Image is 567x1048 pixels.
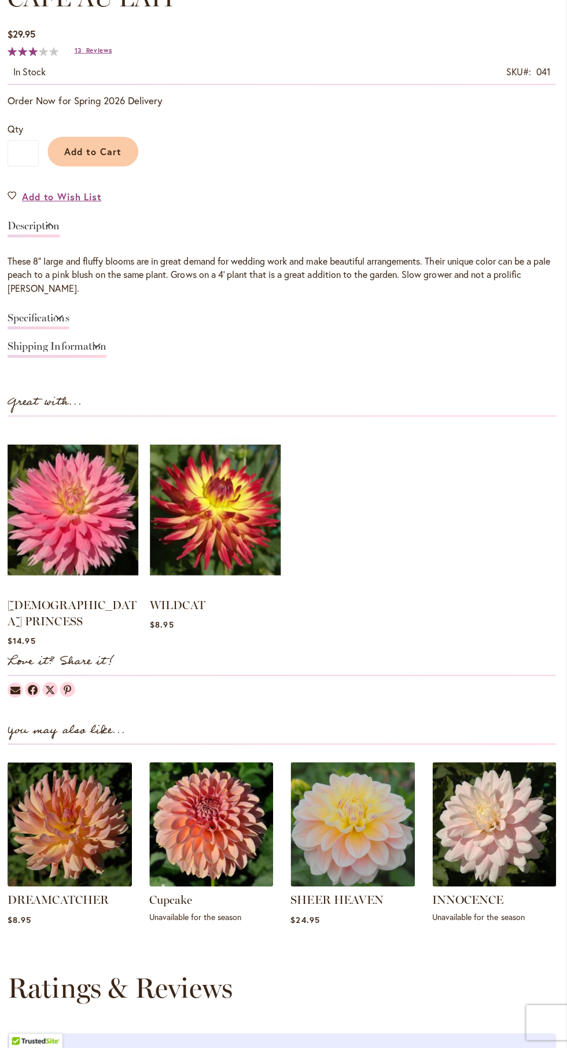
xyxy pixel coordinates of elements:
[433,911,557,922] p: Unavailable for the season
[10,431,141,593] img: GAY PRINCESS
[10,878,134,889] a: Dreamcatcher
[10,654,116,673] strong: Love it? Share it!
[10,893,111,907] a: DREAMCATCHER
[10,395,84,415] strong: Great with...
[152,893,194,907] a: Cupcake
[77,50,115,58] a: 13 Reviews
[292,914,321,925] span: $24.95
[433,763,557,887] img: INNOCENCE
[9,1007,41,1039] iframe: Launch Accessibility Center
[10,51,61,60] div: 60%
[10,344,109,361] a: Shipping Information
[507,69,532,82] strong: SKU
[10,193,104,207] a: Add to Wish List
[292,763,416,887] img: SHEER HEAVEN
[10,971,234,1005] strong: Ratings & Reviews
[433,893,505,907] a: INNOCENCE
[152,763,275,887] img: Cupcake
[10,98,557,112] p: Order Now for Spring 2026 Delivery
[25,193,104,207] span: Add to Wish List
[152,911,275,922] p: Unavailable for the season
[16,69,49,82] span: In stock
[16,69,49,83] div: Availability
[10,316,72,332] a: Specifications
[28,683,43,698] a: Dahlias on Facebook
[152,600,207,614] a: WILDCAT
[10,637,38,648] span: $14.95
[45,683,60,698] a: Dahlias on Twitter
[67,149,124,162] span: Add to Cart
[50,141,141,170] button: Add to Cart
[10,600,139,630] a: [DEMOGRAPHIC_DATA] PRINCESS
[89,50,115,58] span: Reviews
[10,127,26,139] span: Qty
[152,431,282,593] img: WILDCAT
[10,258,557,298] div: These 8" large and fluffy blooms are in great demand for wedding work and make beautiful arrangem...
[292,878,416,889] a: SHEER HEAVEN
[10,722,128,741] strong: You may also like...
[10,914,34,925] span: $8.95
[152,621,176,632] span: $8.95
[10,218,557,367] div: Detailed Product Info
[537,69,551,83] div: 041
[292,893,385,907] a: SHEER HEAVEN
[433,878,557,889] a: INNOCENCE
[10,32,38,45] span: $29.95
[62,683,78,698] a: Dahlias on Pinterest
[152,878,275,889] a: Cupcake
[10,763,134,887] img: Dreamcatcher
[77,50,84,58] span: 13
[10,224,62,241] a: Description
